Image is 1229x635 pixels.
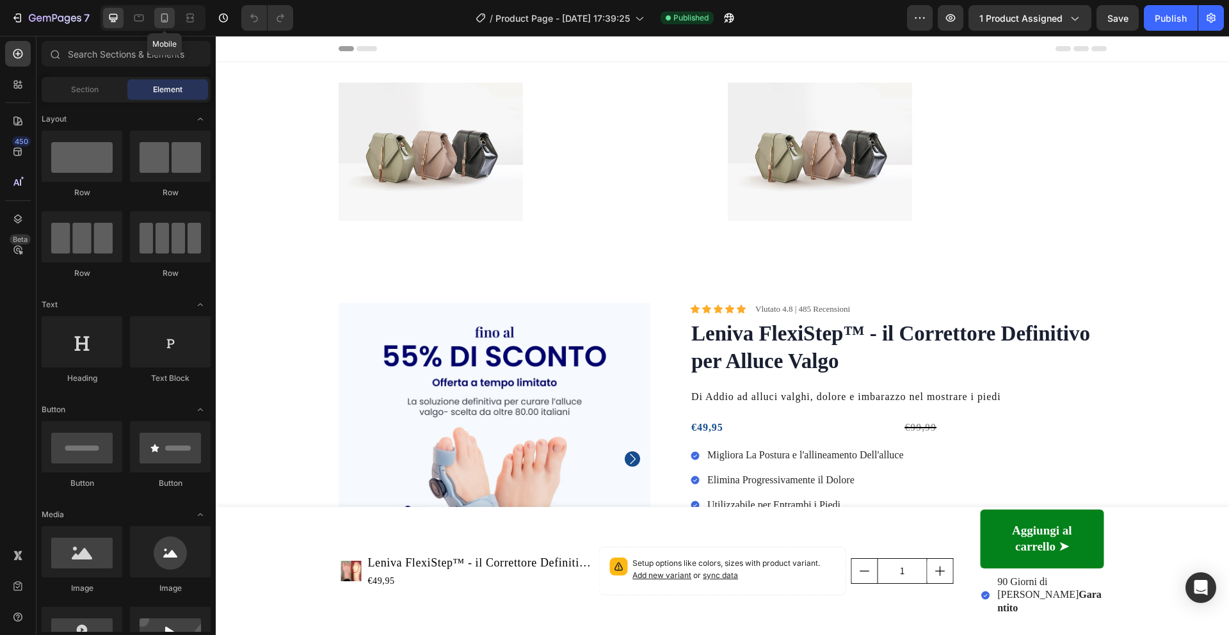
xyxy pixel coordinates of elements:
[190,294,211,315] span: Toggle open
[1144,5,1198,31] button: Publish
[5,5,95,31] button: 7
[130,268,211,279] div: Row
[42,373,122,384] div: Heading
[490,12,493,25] span: /
[492,413,690,426] p: Migliora La Postura e l'allineamento Dell'alluce
[42,268,122,279] div: Row
[130,187,211,198] div: Row
[130,478,211,489] div: Button
[540,268,634,279] p: Vlutato 4.8 | 485 Recensioni
[1185,572,1216,603] div: Open Intercom Messenger
[492,463,690,476] p: Utilizzabile per Entrambi i Piedi
[476,535,522,544] span: or
[130,373,211,384] div: Text Block
[409,415,424,431] button: Carousel Next Arrow
[190,109,211,129] span: Toggle open
[495,12,630,25] span: Product Page - [DATE] 17:39:25
[636,523,662,547] button: decrement
[319,48,501,67] p: Spedizione Gratuita
[130,583,211,594] div: Image
[42,299,58,310] span: Text
[782,540,886,579] p: 90 Giorni di [PERSON_NAME]
[1155,12,1187,25] div: Publish
[42,187,122,198] div: Row
[979,12,1063,25] span: 1 product assigned
[764,474,888,532] button: Aggiungi al carrello ➤
[687,382,890,401] div: €99,99
[42,478,122,489] div: Button
[1107,13,1129,24] span: Save
[512,47,696,185] img: image_demo.jpg
[780,487,872,518] div: Aggiungi al carrello ➤
[708,48,890,67] p: 80.000+ Clienti Soddisfatti
[10,234,31,245] div: Beta
[476,352,890,371] p: Di Addio ad alluci valghi, dolore e imbarazzo nel mostrare i piedi
[492,438,690,451] p: Elimina Progressivamente il Dolore
[417,535,476,544] span: Add new variant
[487,535,522,544] span: sync data
[662,523,712,547] input: quantity
[42,509,64,520] span: Media
[71,84,99,95] span: Section
[190,399,211,420] span: Toggle open
[42,41,211,67] input: Search Sections & Elements
[968,5,1091,31] button: 1 product assigned
[42,404,65,415] span: Button
[153,84,182,95] span: Element
[673,12,709,24] span: Published
[712,523,737,547] button: increment
[1096,5,1139,31] button: Save
[216,36,1229,635] iframe: Design area
[417,522,620,546] p: Setup options like colors, sizes with product variant.
[190,504,211,525] span: Toggle open
[84,10,90,26] p: 7
[474,382,677,401] div: €49,95
[241,5,293,31] div: Undo/Redo
[123,47,307,185] img: image_demo.jpg
[42,113,67,125] span: Layout
[42,583,122,594] div: Image
[474,283,891,341] h1: Leniva FlexiStep™ - il Correttore Definitivo per Alluce Valgo
[12,136,31,147] div: 450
